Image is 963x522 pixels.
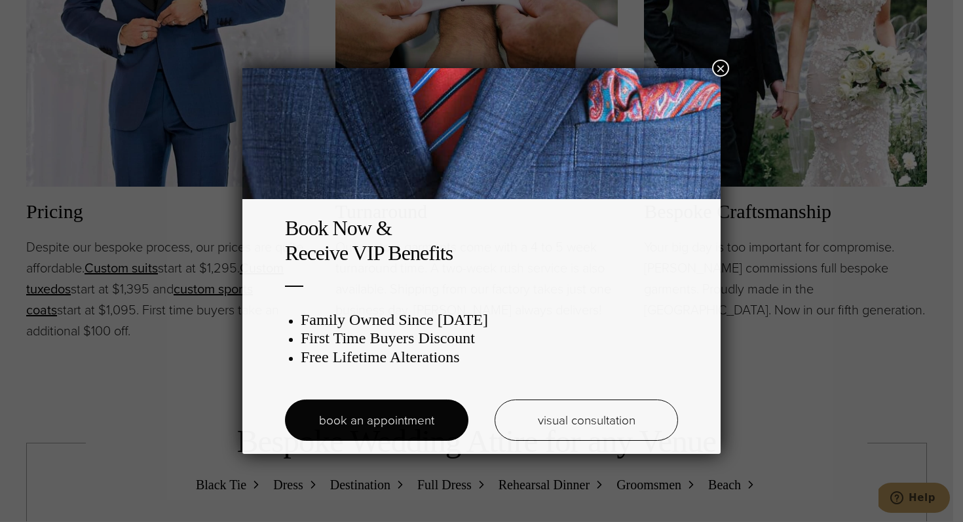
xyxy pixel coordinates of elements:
[301,348,678,367] h3: Free Lifetime Alterations
[285,215,678,266] h2: Book Now & Receive VIP Benefits
[495,400,678,441] a: visual consultation
[285,400,468,441] a: book an appointment
[301,310,678,329] h3: Family Owned Since [DATE]
[301,329,678,348] h3: First Time Buyers Discount
[30,9,57,21] span: Help
[712,60,729,77] button: Close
